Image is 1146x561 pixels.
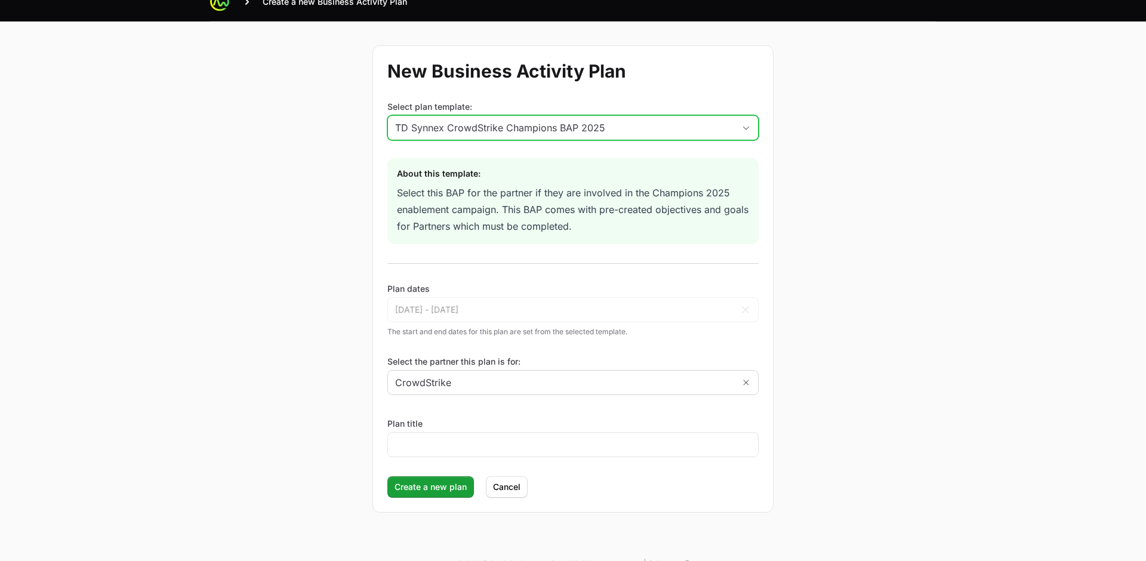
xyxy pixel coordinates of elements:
[387,356,759,368] label: Select the partner this plan is for:
[387,476,474,498] button: Create a new plan
[388,116,758,140] button: TD Synnex CrowdStrike Champions BAP 2025
[387,101,759,113] label: Select plan template:
[395,480,467,494] span: Create a new plan
[387,327,759,337] p: The start and end dates for this plan are set from the selected template.
[486,476,528,498] button: Cancel
[397,168,749,180] div: About this template:
[395,121,734,135] div: TD Synnex CrowdStrike Champions BAP 2025
[493,480,520,494] span: Cancel
[397,184,749,235] div: Select this BAP for the partner if they are involved in the Champions 2025 enablement campaign. T...
[734,371,758,394] button: Remove
[387,418,423,430] label: Plan title
[387,283,759,295] p: Plan dates
[387,60,759,82] h1: New Business Activity Plan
